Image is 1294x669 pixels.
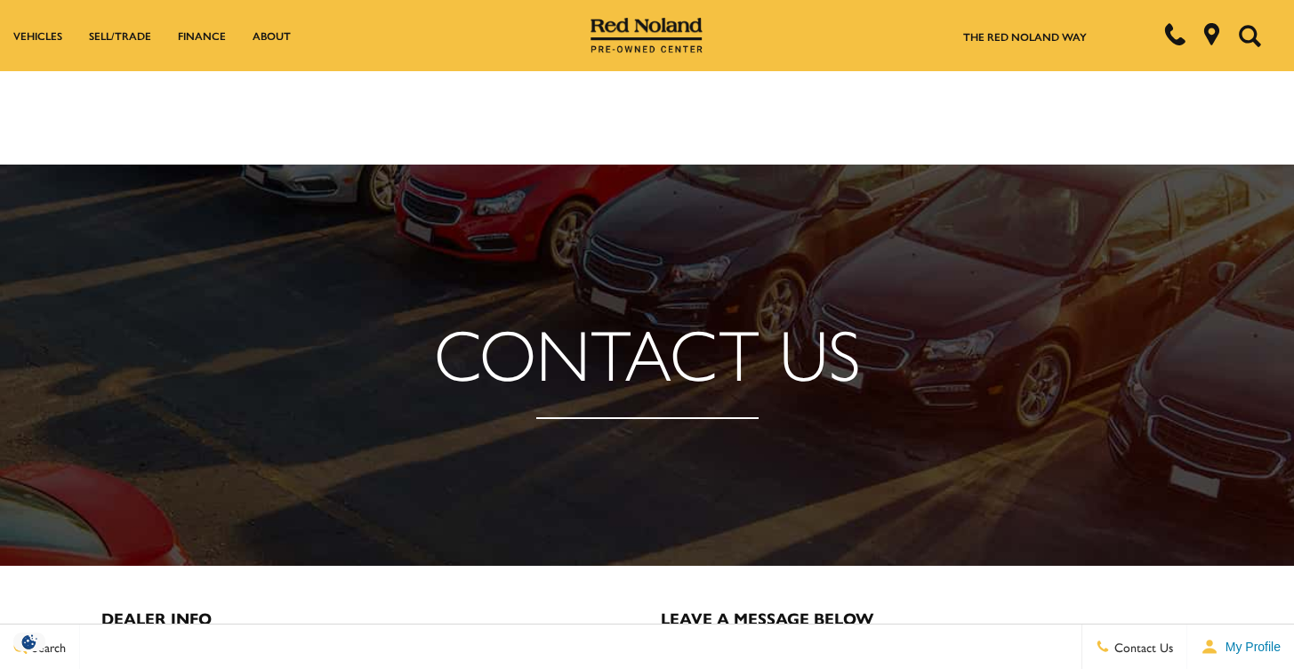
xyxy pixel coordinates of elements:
[1187,625,1294,669] button: Open user profile menu
[591,18,703,53] img: Red Noland Pre-Owned
[661,609,1194,627] h3: Leave a Message Below
[963,28,1087,44] a: The Red Noland Way
[1218,640,1281,654] span: My Profile
[9,633,50,651] section: Click to Open Cookie Consent Modal
[1110,638,1173,656] span: Contact Us
[101,609,634,627] h3: Dealer Info
[591,24,703,42] a: Red Noland Pre-Owned
[9,633,50,651] img: Opt-Out Icon
[1232,1,1267,70] button: Open the search field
